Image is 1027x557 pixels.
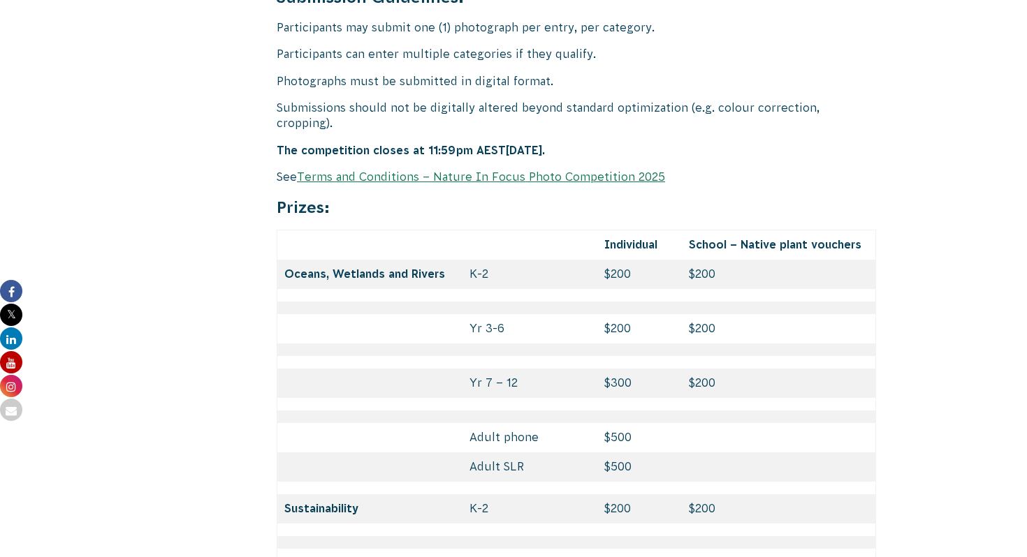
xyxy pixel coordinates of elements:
strong: The competition closes at 11:59pm AEST[DATE]. [277,144,545,156]
p: Participants can enter multiple categories if they qualify. [277,46,876,61]
td: Yr 7 – 12 [462,369,597,398]
p: Photographs must be submitted in digital format. [277,73,876,89]
strong: Individual [604,238,657,251]
td: $200 [597,260,683,289]
a: Terms and Conditions – Nature In Focus Photo Competition 2025 [297,170,665,183]
td: Adult SLR [462,452,597,482]
td: Yr 3-6 [462,314,597,343]
td: $200 [597,494,683,523]
td: $500 [597,452,683,482]
td: $500 [597,423,683,452]
p: Participants may submit one (1) photograph per entry, per category. [277,20,876,35]
p: Submissions should not be digitally altered beyond standard optimization (e.g. colour correction,... [277,100,876,131]
td: K-2 [462,494,597,523]
td: $200 [597,314,683,343]
td: $200 [682,494,875,523]
strong: School – Native plant vouchers [689,238,861,251]
td: $200 [682,369,875,398]
td: $200 [682,314,875,343]
td: Adult phone [462,423,597,452]
p: See [277,169,876,184]
td: $300 [597,369,683,398]
strong: Oceans, Wetlands and Rivers [284,267,445,280]
td: K-2 [462,260,597,289]
strong: Sustainability [284,502,358,514]
strong: Prizes: [277,198,330,216]
td: $200 [682,260,875,289]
